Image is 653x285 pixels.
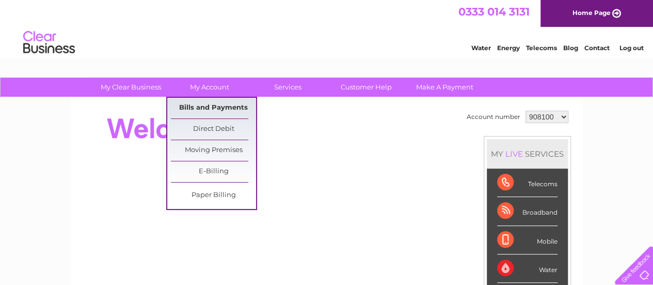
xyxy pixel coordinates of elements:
a: Make A Payment [402,78,487,97]
a: Log out [619,44,643,52]
a: My Account [167,78,252,97]
div: Water [497,254,558,283]
img: logo.png [23,27,75,58]
a: Customer Help [324,78,409,97]
a: Paper Billing [171,185,256,206]
a: E-Billing [171,161,256,182]
a: Water [471,44,491,52]
a: Direct Debit [171,119,256,140]
a: Energy [497,44,520,52]
a: Services [245,78,330,97]
a: Telecoms [526,44,557,52]
a: My Clear Business [88,78,173,97]
div: LIVE [503,149,525,159]
a: Blog [563,44,578,52]
td: Account number [464,108,523,126]
a: Contact [584,44,610,52]
div: Clear Business is a trading name of Verastar Limited (registered in [GEOGRAPHIC_DATA] No. 3667643... [83,6,571,50]
div: MY SERVICES [487,139,568,169]
a: 0333 014 3131 [458,5,530,18]
a: Bills and Payments [171,98,256,118]
div: Telecoms [497,169,558,197]
div: Broadband [497,197,558,226]
div: Mobile [497,226,558,254]
a: Moving Premises [171,140,256,161]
